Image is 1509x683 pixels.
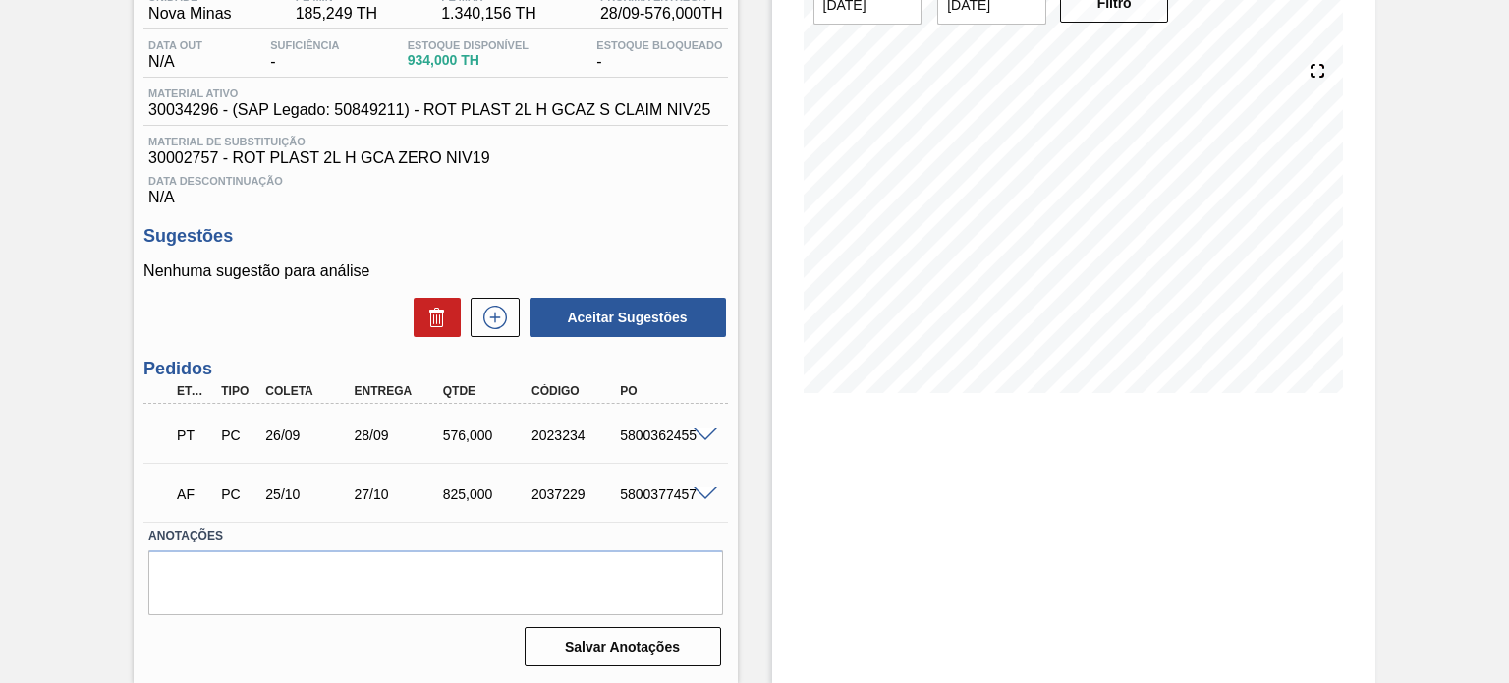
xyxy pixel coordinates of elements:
[148,175,722,187] span: Data Descontinuação
[148,149,722,167] span: 30002757 - ROT PLAST 2L H GCA ZERO NIV19
[177,427,211,443] p: PT
[172,473,216,516] div: Aguardando Faturamento
[615,486,712,502] div: 5800377457
[350,384,447,398] div: Entrega
[461,298,520,337] div: Nova sugestão
[404,298,461,337] div: Excluir Sugestões
[148,87,710,99] span: Material ativo
[530,298,726,337] button: Aceitar Sugestões
[591,39,727,71] div: -
[520,296,728,339] div: Aceitar Sugestões
[438,427,535,443] div: 576,000
[216,427,260,443] div: Pedido de Compra
[600,5,723,23] span: 28/09 - 576,000 TH
[527,486,624,502] div: 2037229
[296,5,377,23] span: 185,249 TH
[260,427,358,443] div: 26/09/2025
[596,39,722,51] span: Estoque Bloqueado
[270,39,339,51] span: Suficiência
[260,384,358,398] div: Coleta
[216,384,260,398] div: Tipo
[143,39,207,71] div: N/A
[408,39,529,51] span: Estoque Disponível
[438,486,535,502] div: 825,000
[143,167,727,206] div: N/A
[148,136,722,147] span: Material de Substituição
[172,384,216,398] div: Etapa
[408,53,529,68] span: 934,000 TH
[216,486,260,502] div: Pedido de Compra
[143,262,727,280] p: Nenhuma sugestão para análise
[350,427,447,443] div: 28/09/2025
[177,486,211,502] p: AF
[148,522,722,550] label: Anotações
[350,486,447,502] div: 27/10/2025
[143,359,727,379] h3: Pedidos
[615,427,712,443] div: 5800362455
[441,5,536,23] span: 1.340,156 TH
[172,414,216,457] div: Pedido em Trânsito
[615,384,712,398] div: PO
[260,486,358,502] div: 25/10/2025
[143,226,727,247] h3: Sugestões
[148,5,231,23] span: Nova Minas
[265,39,344,71] div: -
[527,427,624,443] div: 2023234
[527,384,624,398] div: Código
[525,627,721,666] button: Salvar Anotações
[148,39,202,51] span: Data out
[438,384,535,398] div: Qtde
[148,101,710,119] span: 30034296 - (SAP Legado: 50849211) - ROT PLAST 2L H GCAZ S CLAIM NIV25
